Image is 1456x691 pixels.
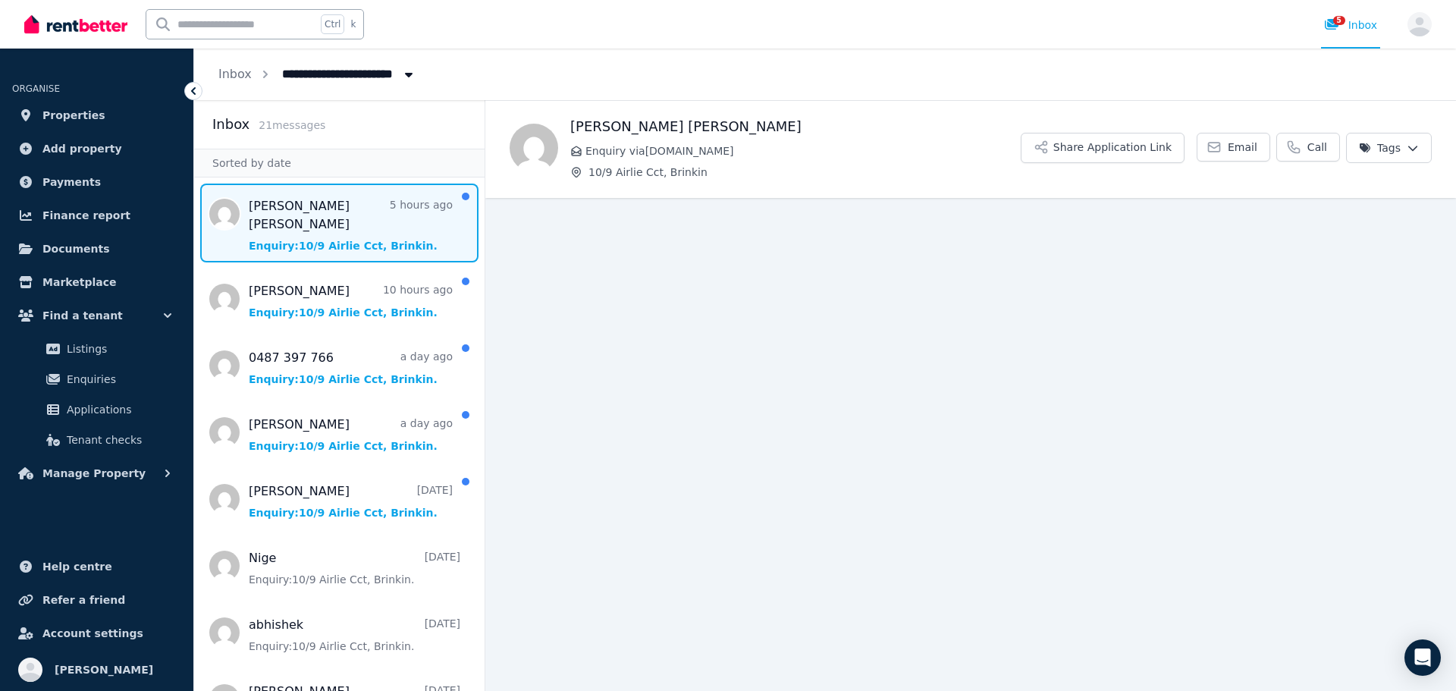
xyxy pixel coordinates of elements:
span: Marketplace [42,273,116,291]
a: abhishek[DATE]Enquiry:10/9 Airlie Cct, Brinkin. [249,616,460,654]
span: k [350,18,356,30]
a: Documents [12,234,181,264]
a: [PERSON_NAME]a day agoEnquiry:10/9 Airlie Cct, Brinkin. [249,416,453,454]
span: 21 message s [259,119,325,131]
span: Finance report [42,206,130,225]
span: Enquiry via [DOMAIN_NAME] [585,143,1021,159]
a: Enquiries [18,364,175,394]
button: Find a tenant [12,300,181,331]
span: Manage Property [42,464,146,482]
a: Properties [12,100,181,130]
img: saleh sultan ahamd [510,124,558,172]
span: Refer a friend [42,591,125,609]
a: [PERSON_NAME][DATE]Enquiry:10/9 Airlie Cct, Brinkin. [249,482,453,520]
span: 10/9 Airlie Cct, Brinkin [588,165,1021,180]
a: Inbox [218,67,252,81]
a: Refer a friend [12,585,181,615]
span: Enquiries [67,370,169,388]
a: Applications [18,394,175,425]
button: Tags [1346,133,1432,163]
span: Tags [1359,140,1401,155]
a: Tenant checks [18,425,175,455]
nav: Breadcrumb [194,49,441,100]
a: Listings [18,334,175,364]
a: Add property [12,133,181,164]
div: Open Intercom Messenger [1404,639,1441,676]
button: Share Application Link [1021,133,1185,163]
span: Tenant checks [67,431,169,449]
span: [PERSON_NAME] [55,661,153,679]
a: Help centre [12,551,181,582]
div: Inbox [1324,17,1377,33]
span: Ctrl [321,14,344,34]
span: Applications [67,400,169,419]
a: [PERSON_NAME]10 hours agoEnquiry:10/9 Airlie Cct, Brinkin. [249,282,453,320]
a: Finance report [12,200,181,231]
img: RentBetter [24,13,127,36]
div: Sorted by date [194,149,485,177]
span: Help centre [42,558,112,576]
span: Documents [42,240,110,258]
span: Find a tenant [42,306,123,325]
span: Payments [42,173,101,191]
h2: Inbox [212,114,249,135]
h1: [PERSON_NAME] [PERSON_NAME] [570,116,1021,137]
button: Manage Property [12,458,181,488]
span: 5 [1333,16,1345,25]
span: Account settings [42,624,143,642]
a: Marketplace [12,267,181,297]
span: Call [1307,140,1327,155]
a: Nige[DATE]Enquiry:10/9 Airlie Cct, Brinkin. [249,549,460,587]
span: ORGANISE [12,83,60,94]
a: 0487 397 766a day agoEnquiry:10/9 Airlie Cct, Brinkin. [249,349,453,387]
a: Account settings [12,618,181,649]
a: [PERSON_NAME] [PERSON_NAME]5 hours agoEnquiry:10/9 Airlie Cct, Brinkin. [249,197,453,253]
span: Add property [42,140,122,158]
a: Payments [12,167,181,197]
a: Email [1197,133,1270,162]
span: Properties [42,106,105,124]
span: Listings [67,340,169,358]
a: Call [1276,133,1340,162]
span: Email [1228,140,1257,155]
